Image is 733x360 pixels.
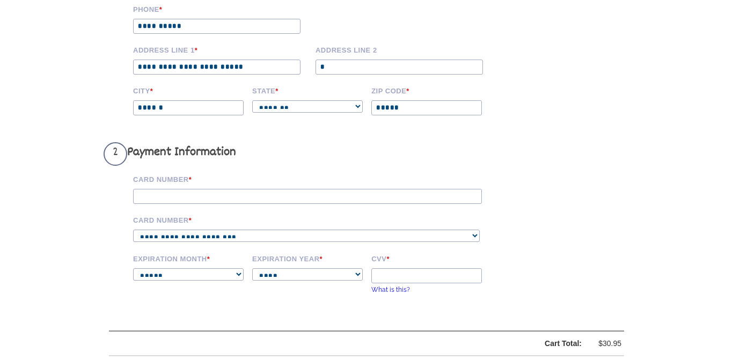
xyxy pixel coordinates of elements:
[133,4,308,13] label: Phone
[104,142,127,166] span: 2
[136,337,582,350] div: Cart Total:
[133,85,245,95] label: City
[252,253,364,263] label: Expiration Year
[133,45,308,54] label: Address Line 1
[371,286,410,293] a: What is this?
[589,337,621,350] div: $30.95
[133,174,498,183] label: Card Number
[104,142,498,166] h3: Payment Information
[133,215,498,224] label: Card Number
[252,85,364,95] label: State
[371,85,483,95] label: Zip code
[133,253,245,263] label: Expiration Month
[371,253,483,263] label: CVV
[316,45,490,54] label: Address Line 2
